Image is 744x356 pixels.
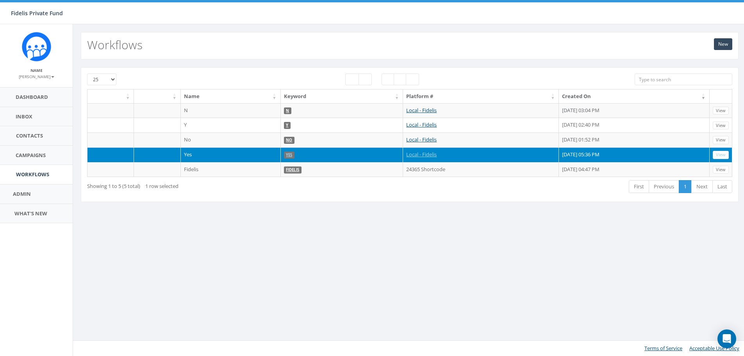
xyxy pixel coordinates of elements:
[87,89,134,103] th: : activate to sort column ascending
[406,121,437,128] a: Local - Fidelis
[635,73,732,85] input: Type to search
[16,132,43,139] span: Contacts
[13,190,31,197] span: Admin
[359,73,372,85] label: Menu
[713,107,729,115] a: View
[406,107,437,114] a: Local - Fidelis
[679,180,692,193] a: 1
[713,122,729,130] a: View
[406,136,437,143] a: Local - Fidelis
[345,73,359,85] label: Workflow
[559,147,710,162] td: [DATE] 05:36 PM
[16,113,32,120] span: Inbox
[717,329,736,348] div: Open Intercom Messenger
[644,345,682,352] a: Terms of Service
[394,73,406,85] label: Published
[155,167,159,172] i: Unpublished
[181,103,281,118] td: N
[713,136,729,144] a: View
[87,179,349,190] div: Showing 1 to 5 (5 total)
[30,68,43,73] small: Name
[649,180,679,193] a: Previous
[181,147,281,162] td: Yes
[181,118,281,132] td: Y
[155,137,159,142] i: Unpublished
[403,89,559,103] th: Platform #: activate to sort column ascending
[286,152,292,157] a: YES
[713,166,729,174] a: View
[629,180,649,193] a: First
[16,93,48,100] span: Dashboard
[559,103,710,118] td: [DATE] 03:04 PM
[382,73,394,85] label: Unpublished
[403,162,559,177] td: 24365 Shortcode
[181,89,281,103] th: Name: activate to sort column ascending
[22,32,51,61] img: Rally_Corp_Icon.png
[712,180,732,193] a: Last
[19,73,54,80] a: [PERSON_NAME]
[406,73,419,85] label: Archived
[16,171,49,178] span: Workflows
[714,38,732,50] a: New
[145,182,178,190] span: 1 row selected
[11,9,63,17] span: Fidelis Private Fund
[155,108,159,113] i: Unpublished
[713,151,729,159] a: View
[134,89,180,103] th: : activate to sort column ascending
[16,152,46,159] span: Campaigns
[406,151,437,158] a: Local - Fidelis
[286,138,292,143] a: No
[155,122,159,127] i: Unpublished
[181,162,281,177] td: Fidelis
[559,162,710,177] td: [DATE] 04:47 PM
[19,74,54,79] small: [PERSON_NAME]
[286,108,289,113] a: N
[281,89,403,103] th: Keyword: activate to sort column ascending
[87,38,143,51] h2: Workflows
[559,89,710,103] th: Created On: activate to sort column ascending
[181,132,281,147] td: No
[155,152,159,157] i: Unpublished
[286,167,299,172] a: Fidelis
[691,180,713,193] a: Next
[559,118,710,132] td: [DATE] 02:40 PM
[689,345,739,352] a: Acceptable Use Policy
[286,123,288,128] a: Y
[14,210,47,217] span: What's New
[559,132,710,147] td: [DATE] 01:52 PM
